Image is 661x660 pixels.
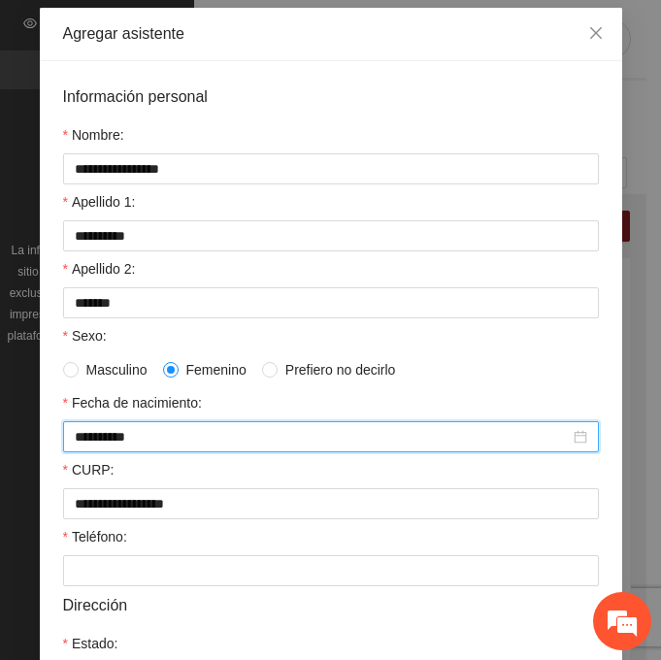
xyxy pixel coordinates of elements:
input: Fecha de nacimiento: [75,426,570,447]
span: Masculino [79,359,155,380]
span: Femenino [179,359,254,380]
label: CURP: [63,459,115,480]
input: Apellido 1: [63,220,599,251]
label: Apellido 1: [63,191,136,213]
textarea: Escriba su mensaje y pulse “Intro” [10,447,370,515]
span: Prefiero no decirlo [278,359,404,380]
label: Nombre: [63,124,124,146]
div: Agregar asistente [63,23,599,45]
span: Dirección [63,593,128,617]
label: Fecha de nacimiento: [63,392,202,413]
label: Estado: [63,633,118,654]
div: Chatee con nosotros ahora [101,99,326,124]
input: Apellido 2: [63,287,599,318]
label: Sexo: [63,325,107,346]
label: Teléfono: [63,526,127,547]
input: CURP: [63,488,599,519]
label: Apellido 2: [63,258,136,280]
span: Estamos en línea. [113,217,268,413]
input: Teléfono: [63,555,599,586]
span: close [588,25,604,41]
button: Close [570,8,622,60]
div: Minimizar ventana de chat en vivo [318,10,365,56]
input: Nombre: [63,153,599,184]
span: Información personal [63,84,208,109]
